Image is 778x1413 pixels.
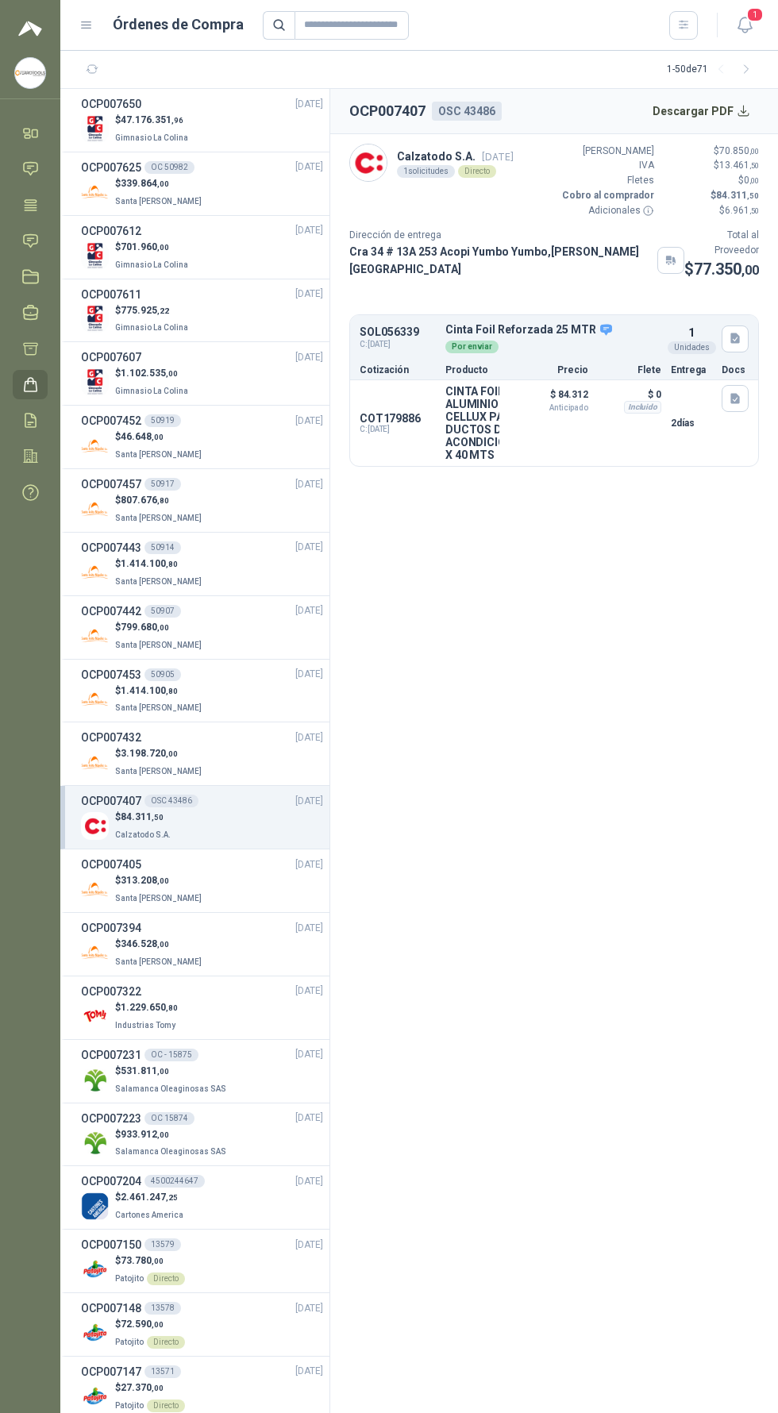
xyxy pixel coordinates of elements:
[166,749,178,758] span: ,00
[115,746,205,761] p: $
[81,1172,323,1222] a: OCP0072044500244647[DATE] Company Logo$2.461.247,25Cartones America
[121,1382,164,1393] span: 27.370
[115,577,202,586] span: Santa [PERSON_NAME]
[152,1384,164,1392] span: ,00
[115,493,205,508] p: $
[115,303,191,318] p: $
[115,514,202,522] span: Santa [PERSON_NAME]
[730,11,759,40] button: 1
[115,641,202,649] span: Santa [PERSON_NAME]
[152,433,164,441] span: ,00
[115,1211,183,1219] span: Cartones America
[295,477,323,492] span: [DATE]
[121,368,178,379] span: 1.102.535
[295,540,323,555] span: [DATE]
[684,228,759,258] p: Total al Proveedor
[81,856,323,906] a: OCP007405[DATE] Company Logo$313.208,00Santa [PERSON_NAME]
[18,19,42,38] img: Logo peakr
[744,175,759,186] span: 0
[144,414,181,427] div: 50919
[598,385,661,404] p: $ 0
[152,1320,164,1329] span: ,00
[668,341,716,354] div: Unidades
[144,668,181,681] div: 50905
[81,539,141,556] h3: OCP007443
[360,412,436,425] p: COT179886
[157,496,169,505] span: ,80
[81,1066,109,1094] img: Company Logo
[664,203,759,218] p: $
[115,366,191,381] p: $
[81,348,323,398] a: OCP007607[DATE] Company Logo$1.102.535,00Gimnasio La Colina
[295,414,323,429] span: [DATE]
[147,1272,185,1285] div: Directo
[749,176,759,185] span: ,00
[115,1380,185,1396] p: $
[115,133,188,142] span: Gimnasio La Colina
[295,857,323,872] span: [DATE]
[81,539,323,589] a: OCP00744350914[DATE] Company Logo$1.414.100,80Santa [PERSON_NAME]
[121,811,164,822] span: 84.311
[81,1003,109,1030] img: Company Logo
[671,414,712,433] p: 2 días
[144,1112,194,1125] div: OC 15874
[115,323,188,332] span: Gimnasio La Colina
[81,222,323,272] a: OCP007612[DATE] Company Logo$701.960,00Gimnasio La Colina
[115,1274,144,1283] span: Patojito
[81,1363,323,1413] a: OCP00714713571[DATE] Company Logo$27.370,00PatojitoDirecto
[81,792,323,842] a: OCP007407OSC 43486[DATE] Company Logo$84.311,50Calzatodo S.A.
[115,1317,185,1332] p: $
[749,161,759,170] span: ,50
[81,1299,323,1349] a: OCP00714813578[DATE] Company Logo$72.590,00PatojitoDirecto
[121,114,183,125] span: 47.176.351
[349,243,651,278] p: Cra 34 # 13A 253 Acopi Yumbo Yumbo , [PERSON_NAME][GEOGRAPHIC_DATA]
[81,1172,141,1190] h3: OCP007204
[121,748,178,759] span: 3.198.720
[295,350,323,365] span: [DATE]
[166,687,178,695] span: ,80
[81,919,141,937] h3: OCP007394
[144,605,181,618] div: 50907
[157,243,169,252] span: ,00
[81,95,141,113] h3: OCP007650
[81,305,109,333] img: Company Logo
[121,1002,178,1013] span: 1.229.650
[360,365,436,375] p: Cotización
[144,1365,181,1378] div: 13571
[121,495,169,506] span: 807.676
[147,1400,185,1412] div: Directo
[81,495,109,523] img: Company Logo
[115,683,205,699] p: $
[115,556,205,572] p: $
[81,666,323,716] a: OCP00745350905[DATE] Company Logo$1.414.100,80Santa [PERSON_NAME]
[664,144,759,159] p: $
[81,432,109,460] img: Company Logo
[144,1049,198,1061] div: OC - 15875
[157,1130,169,1139] span: ,00
[115,810,174,825] p: $
[81,1192,109,1220] img: Company Logo
[749,206,759,215] span: ,50
[115,957,202,966] span: Santa [PERSON_NAME]
[152,813,164,822] span: ,50
[81,475,323,526] a: OCP00745750917[DATE] Company Logo$807.676,80Santa [PERSON_NAME]
[115,1253,185,1269] p: $
[81,115,109,143] img: Company Logo
[349,100,426,122] h2: OCP007407
[295,603,323,618] span: [DATE]
[722,365,749,375] p: Docs
[152,1257,164,1265] span: ,00
[81,1236,141,1253] h3: OCP007150
[81,159,323,209] a: OCP007625OC 50982[DATE] Company Logo$339.864,00Santa [PERSON_NAME]
[115,830,171,839] span: Calzatodo S.A.
[81,856,141,873] h3: OCP007405
[115,450,202,459] span: Santa [PERSON_NAME]
[115,937,205,952] p: $
[115,1401,144,1410] span: Patojito
[81,603,323,653] a: OCP00744250907[DATE] Company Logo$799.680,00Santa [PERSON_NAME]
[121,1319,164,1330] span: 72.590
[81,222,141,240] h3: OCP007612
[81,475,141,493] h3: OCP007457
[121,875,169,886] span: 313.208
[115,1021,175,1030] span: Industrias Tomy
